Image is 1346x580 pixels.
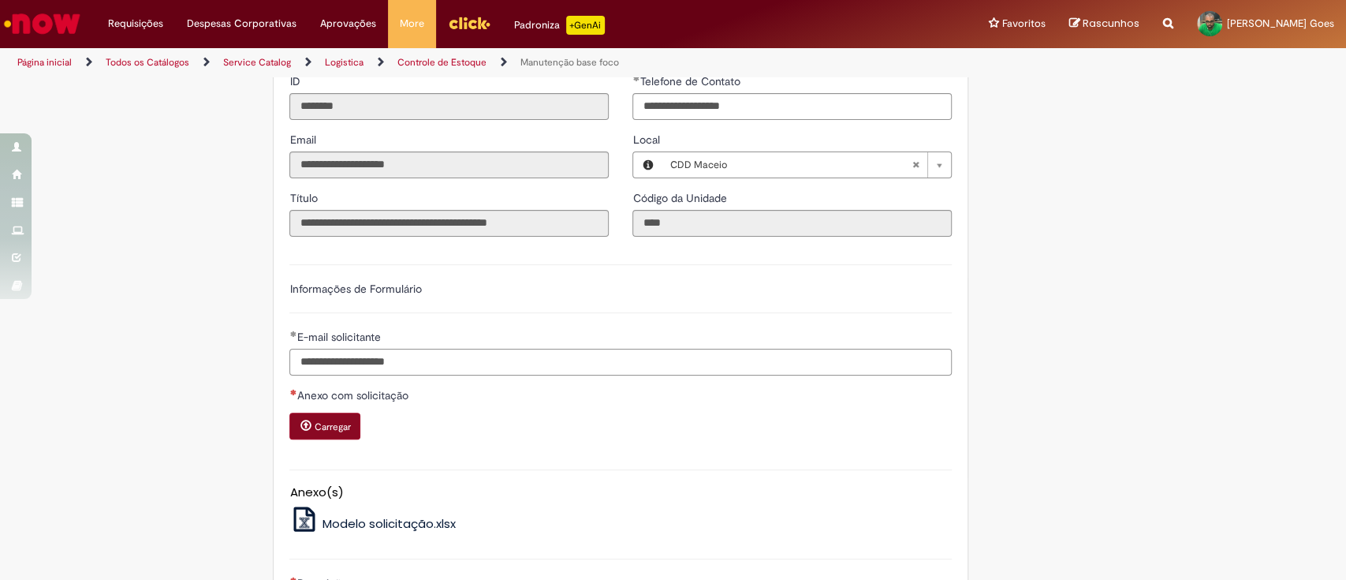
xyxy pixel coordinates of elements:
[12,48,886,77] ul: Trilhas de página
[296,330,383,344] span: E-mail solicitante
[632,133,662,147] span: Local
[632,191,729,205] span: Somente leitura - Código da Unidade
[289,413,360,440] button: Carregar anexo de Anexo com solicitação Required
[323,515,456,532] span: Modelo solicitação.xlsx
[289,93,609,120] input: ID
[520,56,619,69] a: Manutenção base foco
[289,191,320,205] span: Somente leitura - Título
[296,388,411,402] span: Anexo com solicitação
[448,11,490,35] img: click_logo_yellow_360x200.png
[400,16,424,32] span: More
[289,73,303,89] label: Somente leitura - ID
[17,56,72,69] a: Página inicial
[1227,17,1334,30] span: [PERSON_NAME] Goes
[108,16,163,32] span: Requisições
[289,515,456,532] a: Modelo solicitação.xlsx
[1069,17,1139,32] a: Rascunhos
[639,74,743,88] span: Telefone de Contato
[662,152,951,178] a: CDD MaceioLimpar campo Local
[632,93,952,120] input: Telefone de Contato
[397,56,487,69] a: Controle de Estoque
[1002,16,1046,32] span: Favoritos
[289,331,296,337] span: Obrigatório Preenchido
[289,486,952,500] h5: Anexo(s)
[669,152,912,178] span: CDD Maceio
[632,190,729,206] label: Somente leitura - Código da Unidade
[223,56,291,69] a: Service Catalog
[566,16,605,35] p: +GenAi
[904,152,927,178] abbr: Limpar campo Local
[289,132,319,148] label: Somente leitura - Email
[514,16,605,35] div: Padroniza
[314,421,350,433] small: Carregar
[632,75,639,81] span: Obrigatório Preenchido
[1083,16,1139,31] span: Rascunhos
[632,210,952,237] input: Código da Unidade
[633,152,662,178] button: Local, Visualizar este registro CDD Maceio
[320,16,376,32] span: Aprovações
[289,210,609,237] input: Título
[325,56,364,69] a: Logistica
[289,74,303,88] span: Somente leitura - ID
[289,152,609,178] input: Email
[106,56,189,69] a: Todos os Catálogos
[289,282,421,296] label: Informações de Formulário
[289,349,952,376] input: E-mail solicitante
[2,8,83,39] img: ServiceNow
[289,190,320,206] label: Somente leitura - Título
[289,389,296,395] span: Necessários
[187,16,296,32] span: Despesas Corporativas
